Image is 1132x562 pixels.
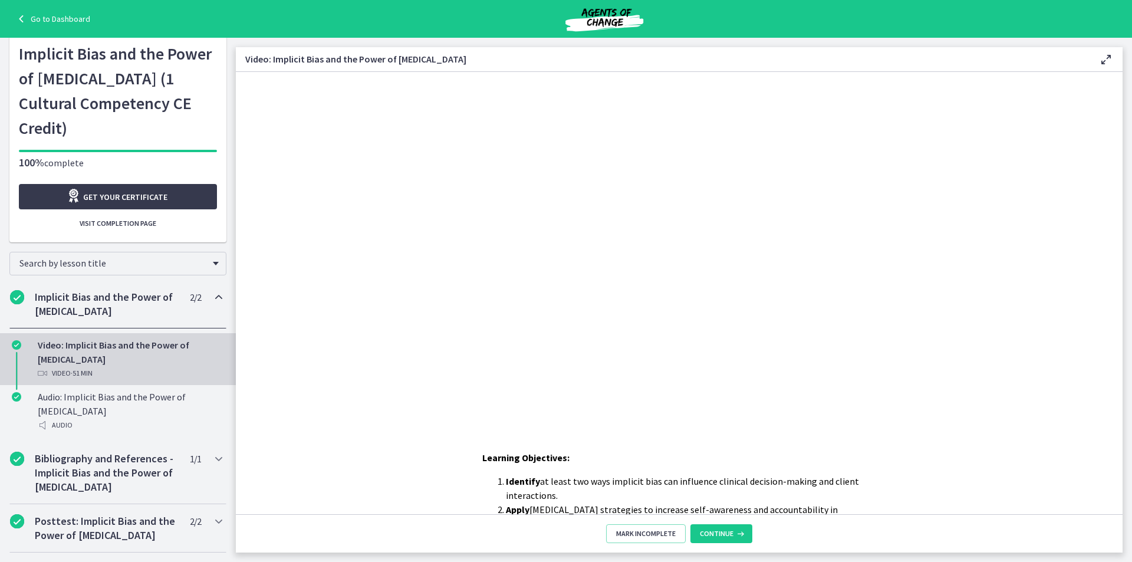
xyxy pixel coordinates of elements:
[38,390,222,432] div: Audio: Implicit Bias and the Power of [MEDICAL_DATA]
[482,452,570,464] span: Learning Objectives:
[67,189,83,203] i: Opens in a new window
[10,452,24,466] i: Completed
[35,290,179,318] h2: Implicit Bias and the Power of [MEDICAL_DATA]
[236,72,1123,423] iframe: Video Lesson
[35,514,179,543] h2: Posttest: Implicit Bias and the Power of [MEDICAL_DATA]
[38,338,222,380] div: Video: Implicit Bias and the Power of [MEDICAL_DATA]
[245,52,1080,66] h3: Video: Implicit Bias and the Power of [MEDICAL_DATA]
[83,190,167,204] span: Get your certificate
[10,290,24,304] i: Completed
[80,219,156,228] span: Visit completion page
[19,156,44,169] span: 100%
[14,12,90,26] a: Go to Dashboard
[10,514,24,528] i: Completed
[9,252,226,275] div: Search by lesson title
[606,524,686,543] button: Mark Incomplete
[616,529,676,538] span: Mark Incomplete
[38,418,222,432] div: Audio
[506,475,540,487] strong: Identify
[534,5,675,33] img: Agents of Change
[19,257,207,269] span: Search by lesson title
[506,502,876,531] li: [MEDICAL_DATA] strategies to increase self-awareness and accountability in recognizing personal b...
[700,529,733,538] span: Continue
[190,290,201,304] span: 2 / 2
[190,452,201,466] span: 1 / 1
[71,366,93,380] span: · 51 min
[190,514,201,528] span: 2 / 2
[35,452,179,494] h2: Bibliography and References - Implicit Bias and the Power of [MEDICAL_DATA]
[19,214,217,233] button: Visit completion page
[506,474,876,502] li: at least two ways implicit bias can influence clinical decision-making and client interactions.
[690,524,752,543] button: Continue
[506,504,529,515] strong: Apply
[19,184,217,209] a: Get your certificate
[19,41,217,140] h1: Implicit Bias and the Power of [MEDICAL_DATA] (1 Cultural Competency CE Credit)
[38,366,222,380] div: Video
[12,340,21,350] i: Completed
[19,156,217,170] p: complete
[12,392,21,402] i: Completed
